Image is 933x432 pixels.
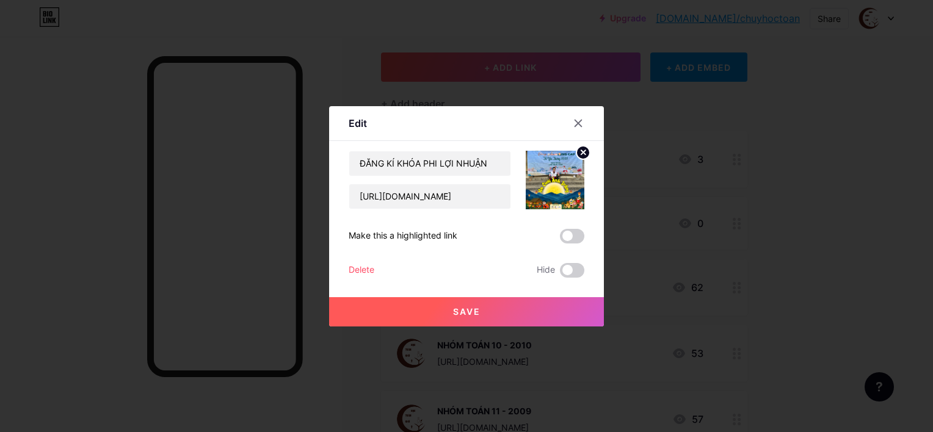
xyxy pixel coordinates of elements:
span: Save [453,306,481,317]
input: Title [349,151,510,176]
input: URL [349,184,510,209]
img: link_thumbnail [526,151,584,209]
button: Save [329,297,604,326]
div: Make this a highlighted link [349,229,457,243]
span: Hide [537,263,555,278]
div: Edit [349,116,367,131]
div: Delete [349,263,374,278]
